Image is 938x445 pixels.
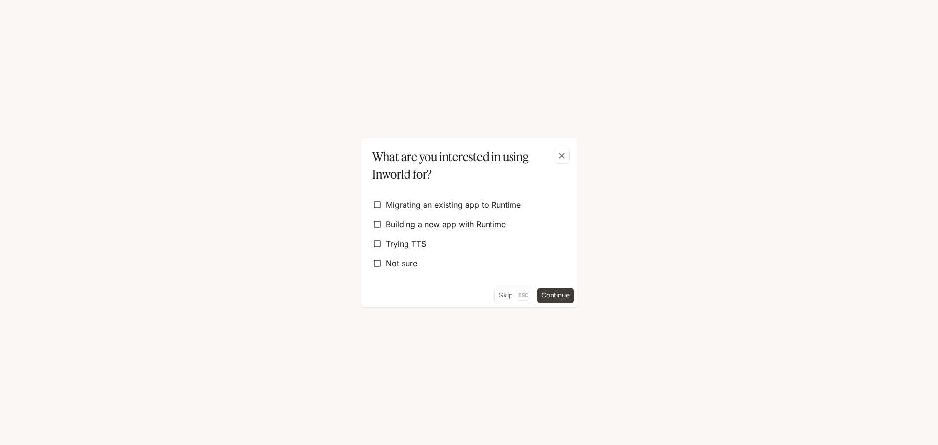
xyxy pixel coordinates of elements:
p: What are you interested in using Inworld for? [372,148,562,183]
button: SkipEsc [494,288,533,303]
span: Building a new app with Runtime [386,218,506,230]
span: Not sure [386,257,417,269]
span: Migrating an existing app to Runtime [386,199,521,211]
span: Trying TTS [386,238,426,250]
p: Esc [517,290,529,300]
button: Continue [537,288,574,303]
